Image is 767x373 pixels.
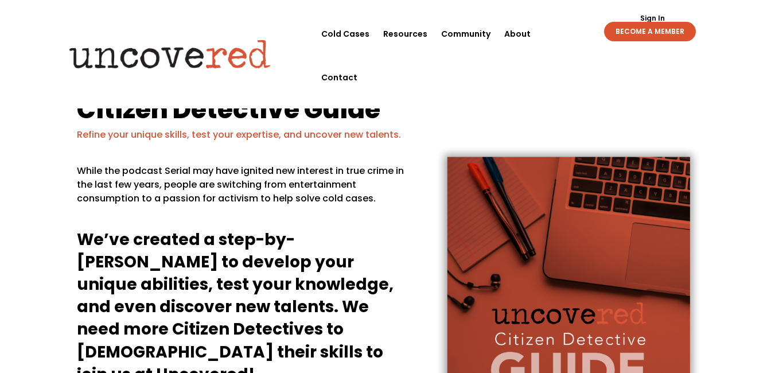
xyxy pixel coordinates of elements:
a: BECOME A MEMBER [604,22,696,41]
img: Uncovered logo [60,32,281,76]
p: While the podcast Serial may have ignited new interest in true crime in the last few years, peopl... [77,164,410,215]
a: Cold Cases [321,12,369,56]
a: Contact [321,56,357,99]
a: Sign In [634,15,671,22]
a: About [504,12,531,56]
a: Resources [383,12,427,56]
a: Community [441,12,490,56]
p: Refine your unique skills, test your expertise, and uncover new talents. [77,128,691,142]
h1: Citizen Detective Guide [77,96,691,128]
